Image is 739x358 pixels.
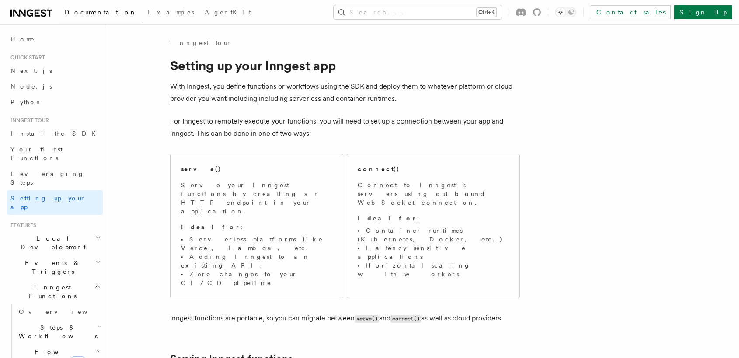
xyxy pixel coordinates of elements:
li: Serverless platforms like Vercel, Lambda, etc. [181,235,332,252]
h1: Setting up your Inngest app [170,58,520,73]
li: Horizontal scaling with workers [358,261,509,279]
code: serve() [355,315,379,323]
p: With Inngest, you define functions or workflows using the SDK and deploy them to whatever platfor... [170,80,520,105]
span: Setting up your app [10,195,86,210]
code: connect() [390,315,421,323]
span: Events & Triggers [7,258,95,276]
span: Features [7,222,36,229]
li: Adding Inngest to an existing API. [181,252,332,270]
button: Toggle dark mode [555,7,576,17]
span: Next.js [10,67,52,74]
a: Setting up your app [7,190,103,215]
a: Sign Up [674,5,732,19]
a: Home [7,31,103,47]
a: Inngest tour [170,38,231,47]
a: Documentation [59,3,142,24]
span: Your first Functions [10,146,63,162]
span: Local Development [7,234,95,251]
p: For Inngest to remotely execute your functions, you will need to set up a connection between your... [170,115,520,140]
a: Examples [142,3,199,24]
p: : [181,223,332,231]
a: AgentKit [199,3,256,24]
span: Home [10,35,35,44]
kbd: Ctrl+K [477,8,496,17]
li: Container runtimes (Kubernetes, Docker, etc.) [358,226,509,244]
span: Inngest Functions [7,283,94,300]
span: Inngest tour [7,117,49,124]
strong: Ideal for [181,224,241,231]
a: Node.js [7,79,103,94]
span: Overview [19,308,109,315]
a: Python [7,94,103,110]
button: Steps & Workflows [15,320,103,344]
a: Install the SDK [7,126,103,141]
span: Install the SDK [10,130,101,137]
a: Next.js [7,63,103,79]
p: Connect to Inngest's servers using out-bound WebSocket connection. [358,181,509,207]
button: Events & Triggers [7,255,103,279]
p: : [358,214,509,223]
button: Inngest Functions [7,279,103,304]
span: Steps & Workflows [15,323,98,341]
span: Examples [147,9,194,16]
a: Overview [15,304,103,320]
li: Latency sensitive applications [358,244,509,261]
a: connect()Connect to Inngest's servers using out-bound WebSocket connection.Ideal for:Container ru... [347,154,520,298]
a: Contact sales [591,5,671,19]
span: Quick start [7,54,45,61]
a: serve()Serve your Inngest functions by creating an HTTP endpoint in your application.Ideal for:Se... [170,154,343,298]
span: Leveraging Steps [10,170,84,186]
span: Python [10,99,42,106]
span: Documentation [65,9,137,16]
a: Leveraging Steps [7,166,103,190]
h2: serve() [181,165,221,173]
p: Serve your Inngest functions by creating an HTTP endpoint in your application. [181,181,332,216]
span: AgentKit [205,9,251,16]
button: Local Development [7,231,103,255]
strong: Ideal for [358,215,417,222]
button: Search...Ctrl+K [334,5,502,19]
a: Your first Functions [7,141,103,166]
h2: connect() [358,165,400,173]
p: Inngest functions are portable, so you can migrate between and as well as cloud providers. [170,312,520,325]
span: Node.js [10,83,52,90]
li: Zero changes to your CI/CD pipeline [181,270,332,287]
